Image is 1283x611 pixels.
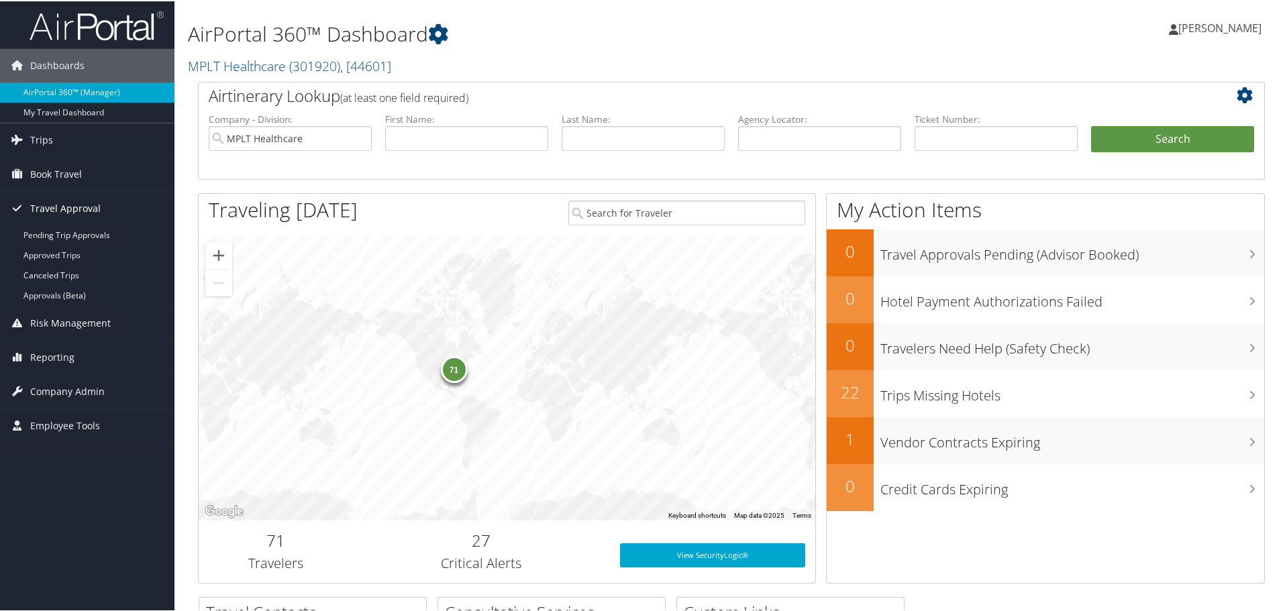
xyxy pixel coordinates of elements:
[827,322,1264,369] a: 0Travelers Need Help (Safety Check)
[340,56,391,74] span: , [ 44601 ]
[738,111,901,125] label: Agency Locator:
[792,510,811,518] a: Terms (opens in new tab)
[30,305,111,339] span: Risk Management
[209,528,343,551] h2: 71
[827,380,874,402] h2: 22
[915,111,1078,125] label: Ticket Number:
[668,510,726,519] button: Keyboard shortcuts
[880,237,1264,263] h3: Travel Approvals Pending (Advisor Booked)
[827,463,1264,510] a: 0Credit Cards Expiring
[205,268,232,295] button: Zoom out
[880,472,1264,498] h3: Credit Cards Expiring
[30,9,164,40] img: airportal-logo.png
[440,355,467,382] div: 71
[827,427,874,449] h2: 1
[827,416,1264,463] a: 1Vendor Contracts Expiring
[568,199,805,224] input: Search for Traveler
[202,502,246,519] a: Open this area in Google Maps (opens a new window)
[30,408,100,441] span: Employee Tools
[188,56,391,74] a: MPLT Healthcare
[363,553,600,571] h3: Critical Alerts
[30,374,105,407] span: Company Admin
[827,286,874,309] h2: 0
[827,369,1264,416] a: 22Trips Missing Hotels
[188,19,913,47] h1: AirPortal 360™ Dashboard
[30,122,53,156] span: Trips
[620,542,805,566] a: View SecurityLogic®
[562,111,725,125] label: Last Name:
[880,378,1264,404] h3: Trips Missing Hotels
[202,502,246,519] img: Google
[385,111,548,125] label: First Name:
[1169,7,1275,47] a: [PERSON_NAME]
[827,239,874,262] h2: 0
[30,339,74,373] span: Reporting
[1178,19,1262,34] span: [PERSON_NAME]
[289,56,340,74] span: ( 301920 )
[30,156,82,190] span: Book Travel
[827,333,874,355] h2: 0
[209,111,372,125] label: Company - Division:
[880,425,1264,451] h3: Vendor Contracts Expiring
[205,241,232,268] button: Zoom in
[880,331,1264,357] h3: Travelers Need Help (Safety Check)
[1091,125,1254,152] button: Search
[734,510,784,518] span: Map data ©2025
[363,528,600,551] h2: 27
[827,195,1264,223] h1: My Action Items
[827,275,1264,322] a: 0Hotel Payment Authorizations Failed
[340,89,468,104] span: (at least one field required)
[209,195,358,223] h1: Traveling [DATE]
[30,48,85,81] span: Dashboards
[827,228,1264,275] a: 0Travel Approvals Pending (Advisor Booked)
[827,474,874,496] h2: 0
[30,190,101,224] span: Travel Approval
[880,284,1264,310] h3: Hotel Payment Authorizations Failed
[209,553,343,571] h3: Travelers
[209,83,1166,106] h2: Airtinerary Lookup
